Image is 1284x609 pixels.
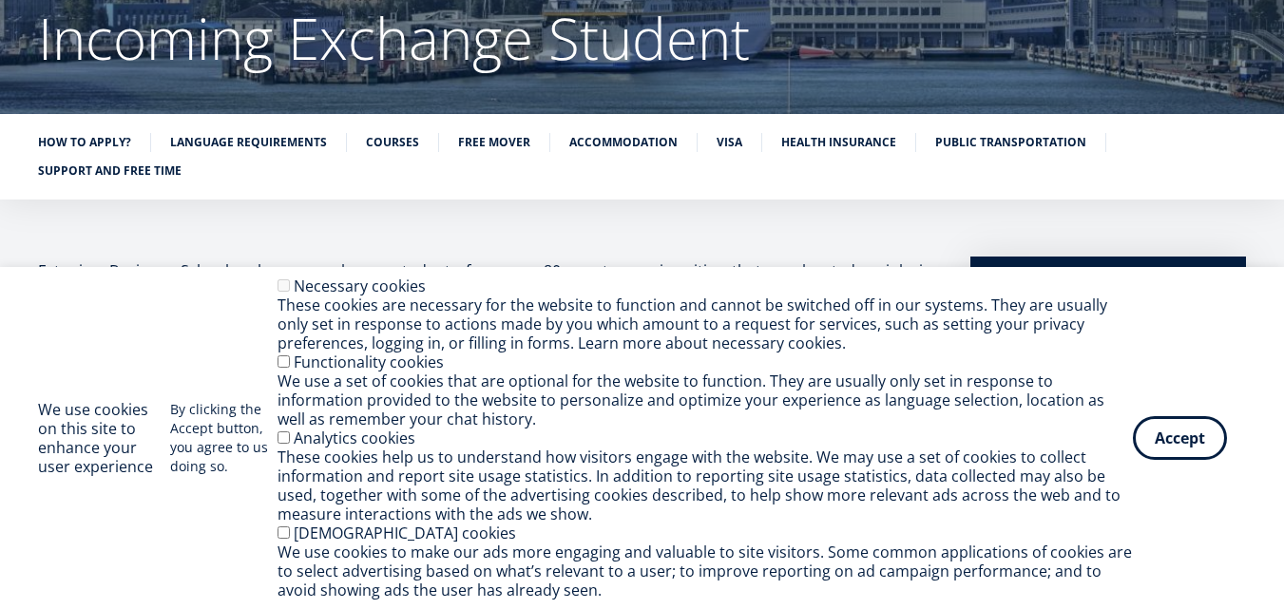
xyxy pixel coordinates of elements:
[38,162,182,181] a: SUPPORT AND FREE TIME
[294,523,516,543] label: [DEMOGRAPHIC_DATA] cookies
[38,400,170,476] h2: We use cookies on this site to enhance your user experience
[717,133,742,152] a: VISA
[569,133,678,152] a: ACCOMMODATION
[935,133,1086,152] a: PUBLIC TRANSPORTATION
[278,542,1133,599] div: We use cookies to make our ads more engaging and valuable to site visitors. Some common applicati...
[278,371,1133,428] div: We use a set of cookies that are optional for the website to function. They are usually only set ...
[278,295,1133,352] div: These cookies are necessary for the website to function and cannot be switched off in our systems...
[278,447,1133,523] div: These cookies help us to understand how visitors engage with the website. We may use a set of coo...
[294,276,426,296] label: Necessary cookies
[170,400,278,476] p: By clicking the Accept button, you agree to us doing so.
[38,257,932,399] p: Estonian Business School welcomes exchange students from our 80+ partner universities that are lo...
[38,133,131,152] a: How to apply?
[170,133,327,152] a: Language requirements
[294,428,415,448] label: Analytics cookies
[458,133,530,152] a: FREE MOVER
[781,133,896,152] a: HEALTH INSURANCE
[294,352,444,372] label: Functionality cookies
[1133,416,1227,460] button: Accept
[366,133,419,152] a: Courses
